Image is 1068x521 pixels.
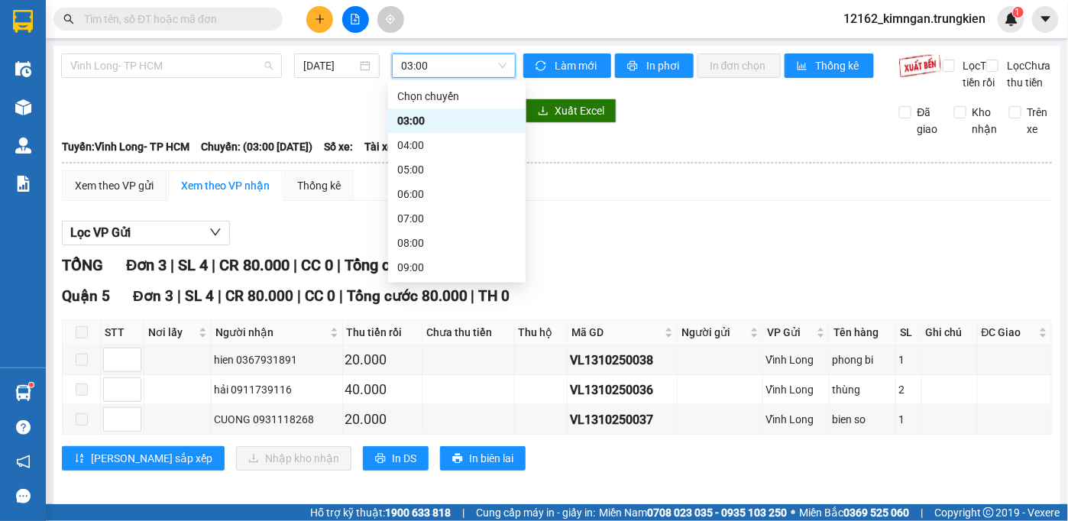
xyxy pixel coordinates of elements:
div: CUONG 0931118268 [214,411,339,428]
span: In biên lai [469,450,513,467]
span: Vĩnh Long- TP HCM [70,54,273,77]
span: search [63,14,74,24]
td: Vĩnh Long [763,375,830,405]
span: bar-chart [797,60,810,73]
span: Tổng cước 80.000 [347,287,468,305]
span: VP Gửi [767,324,814,341]
span: | [170,256,174,274]
button: bar-chartThống kê [785,53,874,78]
div: hien 0367931891 [214,351,339,368]
button: downloadNhập kho nhận [236,446,351,471]
span: Nơi lấy [148,324,196,341]
div: Vĩnh Long [765,351,827,368]
div: VL1310250038 [570,351,675,370]
strong: 1900 633 818 [385,506,451,519]
span: Lọc Thu tiền rồi [957,57,1002,91]
span: Đã giao [911,104,944,138]
span: ⚪️ [791,510,795,516]
span: TH 0 [478,256,510,274]
img: warehouse-icon [15,61,31,77]
span: Trên xe [1021,104,1054,138]
span: Thống kê [816,57,862,74]
span: Đơn 3 [133,287,173,305]
span: Thu tiền rồi : [11,80,83,96]
img: solution-icon [15,176,31,192]
div: 2 [898,381,919,398]
div: phong bi [832,351,893,368]
span: Cung cấp máy in - giấy in: [476,504,595,521]
div: 20.000 [345,409,419,430]
img: 9k= [898,53,942,78]
span: | [471,287,475,305]
span: sort-ascending [74,453,85,465]
div: Vĩnh Long [13,13,89,50]
span: CC 0 [305,287,335,305]
span: SL 4 [185,287,214,305]
div: 20.000 [345,349,419,371]
td: VL1310250038 [568,345,678,375]
span: notification [16,455,31,469]
button: In đơn chọn [697,53,781,78]
span: Tổng cước 80.000 [345,256,467,274]
span: | [293,256,297,274]
th: Thu tiền rồi [343,320,422,345]
strong: 0708 023 035 - 0935 103 250 [647,506,787,519]
span: Người nhận [215,324,326,341]
span: Mã GD [571,324,662,341]
th: Ghi chú [922,320,978,345]
th: SL [896,320,922,345]
div: 1 [898,351,919,368]
span: CC 0 [301,256,333,274]
span: | [339,287,343,305]
span: CR 80.000 [219,256,290,274]
input: 14/10/2025 [303,57,356,74]
th: Chưa thu tiền [422,320,515,345]
button: printerIn biên lai [440,446,526,471]
td: Vĩnh Long [763,345,830,375]
div: Quận 5 [99,13,222,31]
button: syncLàm mới [523,53,611,78]
div: VL1310250037 [570,410,675,429]
span: 1 [1015,7,1021,18]
span: Loại xe: [408,138,446,155]
span: printer [452,453,463,465]
span: printer [375,453,386,465]
div: VL1310250036 [570,380,675,400]
img: warehouse-icon [15,138,31,154]
span: | [921,504,923,521]
span: file-add [350,14,361,24]
div: thùng [832,381,893,398]
span: In phơi [646,57,681,74]
span: 12162_kimngan.trungkien [831,9,998,28]
div: Vĩnh Long [765,381,827,398]
span: Lọc VP Gửi [70,223,131,242]
span: | [297,287,301,305]
img: logo-vxr [13,10,33,33]
button: Lọc VP Gửi [62,221,230,245]
span: Người gửi [681,324,747,341]
span: | [177,287,181,305]
span: Gửi: [13,15,37,31]
span: 03:00 [401,54,506,77]
span: Làm mới [555,57,599,74]
th: Thu hộ [515,320,568,345]
button: plus [306,6,333,33]
span: Quận 5 [62,287,110,305]
sup: 1 [1013,7,1024,18]
span: question-circle [16,420,31,435]
div: 50.000 [11,80,91,115]
span: copyright [983,507,994,518]
span: | [471,256,474,274]
span: CR 80.000 [225,287,293,305]
span: Xuất Excel [555,102,604,119]
sup: 1 [29,383,34,387]
div: tuyền [99,31,222,50]
div: Xem theo VP gửi [75,177,154,194]
button: sort-ascending[PERSON_NAME] sắp xếp [62,446,225,471]
img: icon-new-feature [1005,12,1018,26]
span: | [218,287,222,305]
img: warehouse-icon [15,99,31,115]
span: In DS [392,450,416,467]
img: warehouse-icon [15,385,31,401]
span: plus [315,14,325,24]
